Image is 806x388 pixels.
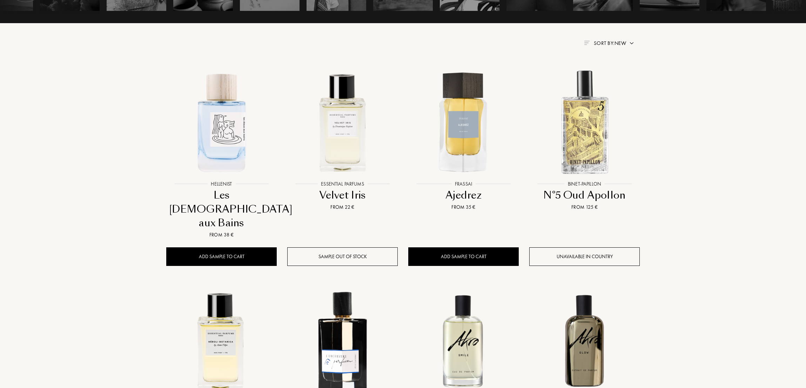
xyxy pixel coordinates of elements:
img: filter_by.png [584,41,590,45]
a: N°5 Oud Apollon Binet-PapillonBinet-PapillonN°5 Oud ApollonFrom 125 € [529,60,640,220]
div: From 125 € [532,203,637,211]
img: Velvet Iris Essential Parfums [288,67,397,176]
div: Add sample to cart [166,247,277,266]
img: N°5 Oud Apollon Binet-Papillon [530,67,639,176]
img: Ajedrez Frassai [409,67,518,176]
div: From 22 € [290,203,395,211]
img: arrow.png [629,40,634,46]
span: Sort by: New [594,40,626,47]
div: From 38 € [169,231,274,239]
div: Sample out of stock [287,247,398,266]
div: Unavailable in country [529,247,640,266]
img: Les Dieux aux Bains Hellenist [167,67,276,176]
div: Les [DEMOGRAPHIC_DATA] aux Bains [169,188,274,230]
div: From 35 € [411,203,516,211]
a: Ajedrez FrassaiFrassaiAjedrezFrom 35 € [408,60,519,220]
a: Velvet Iris Essential ParfumsEssential ParfumsVelvet IrisFrom 22 € [287,60,398,220]
div: Add sample to cart [408,247,519,266]
a: Les Dieux aux Bains HellenistHellenistLes [DEMOGRAPHIC_DATA] aux BainsFrom 38 € [166,60,277,247]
